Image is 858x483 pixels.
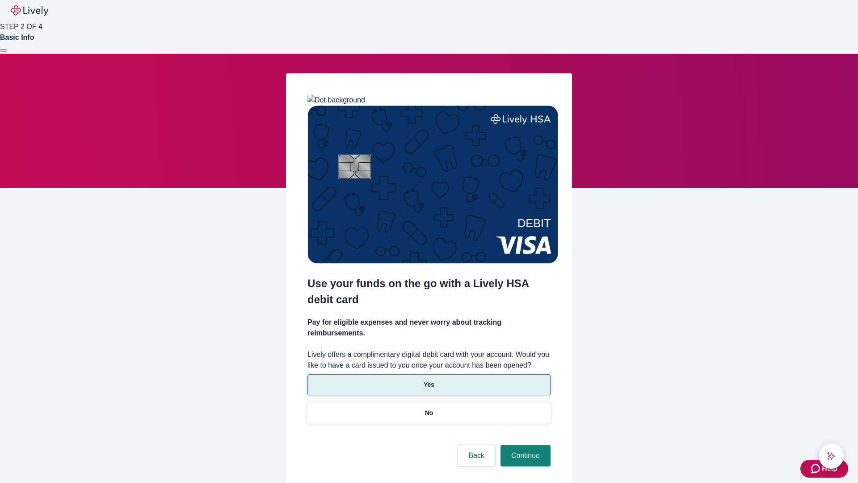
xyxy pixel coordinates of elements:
[425,408,433,418] p: No
[811,463,822,474] svg: Zendesk support icon
[822,463,837,474] span: Help
[307,402,551,424] button: No
[500,445,551,466] button: Continue
[307,349,551,371] label: Lively offers a complimentary digital debit card with your account. Would you like to have a card...
[307,374,551,395] button: Yes
[424,380,434,390] p: Yes
[307,275,551,308] h2: Use your funds on the go with a Lively HSA debit card
[11,5,48,16] img: Lively
[458,445,495,466] button: Back
[819,444,844,469] button: chat
[827,452,836,461] svg: Lively AI Assistant
[800,460,848,478] button: Zendesk support iconHelp
[307,106,558,263] img: Debit card
[307,317,551,339] h4: Pay for eligible expenses and never worry about tracking reimbursements.
[307,95,365,106] img: Dot background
